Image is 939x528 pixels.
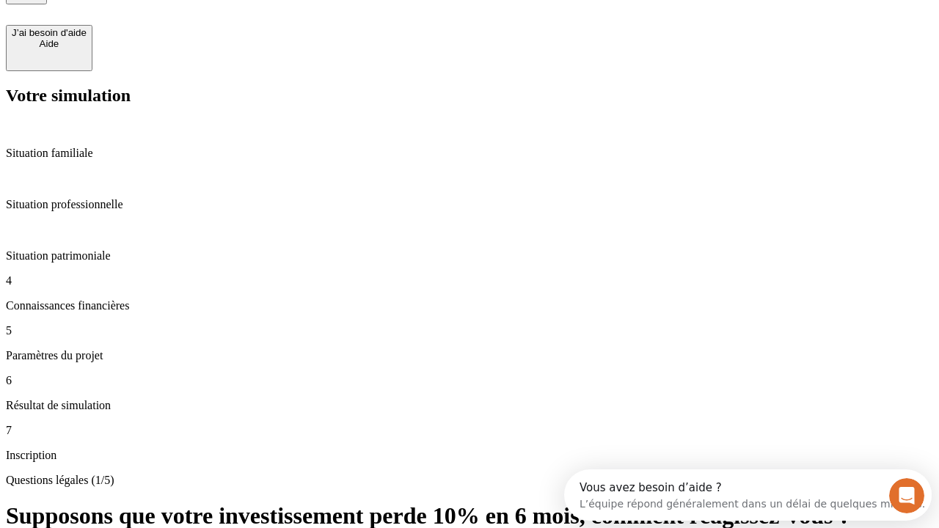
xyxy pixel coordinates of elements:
h2: Votre simulation [6,86,933,106]
p: Situation patrimoniale [6,249,933,263]
p: Connaissances financières [6,299,933,312]
iframe: Intercom live chat discovery launcher [564,469,932,521]
p: Questions légales (1/5) [6,474,933,487]
p: Inscription [6,449,933,462]
p: Résultat de simulation [6,399,933,412]
div: J’ai besoin d'aide [12,27,87,38]
p: 4 [6,274,933,287]
p: 5 [6,324,933,337]
p: Paramètres du projet [6,349,933,362]
p: Situation familiale [6,147,933,160]
button: J’ai besoin d'aideAide [6,25,92,71]
div: Aide [12,38,87,49]
div: Vous avez besoin d’aide ? [15,12,361,24]
div: Ouvrir le Messenger Intercom [6,6,404,46]
p: 6 [6,374,933,387]
p: 7 [6,424,933,437]
div: L’équipe répond généralement dans un délai de quelques minutes. [15,24,361,40]
iframe: Intercom live chat [889,478,924,513]
p: Situation professionnelle [6,198,933,211]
